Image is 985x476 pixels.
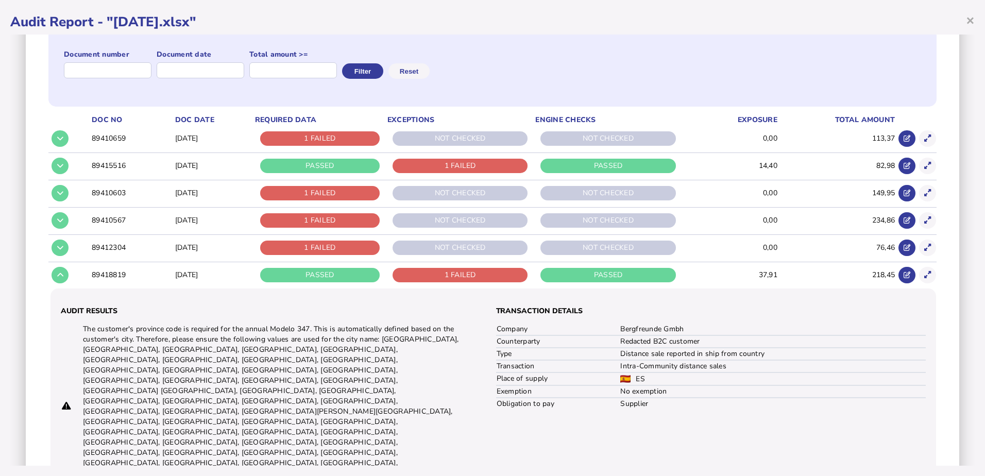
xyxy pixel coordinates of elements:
div: NOT CHECKED [540,213,675,228]
span: × [966,10,975,30]
div: 1 FAILED [260,213,380,228]
button: Filter [342,63,383,79]
span: ES [636,374,645,384]
div: 218,45 [780,270,895,280]
td: 89412304 [90,234,173,261]
h3: Transaction Details [496,306,926,316]
button: Open in advisor [898,130,915,147]
div: NOT CHECKED [393,186,528,200]
div: 37,91 [684,270,777,280]
label: Document number [64,49,151,60]
h3: Audit Results [61,306,491,316]
td: Company [496,324,620,335]
td: Place of supply [496,372,620,385]
div: PASSED [260,268,380,282]
button: Show transaction detail [919,267,936,284]
td: 89410659 [90,126,173,151]
button: Details [52,130,69,147]
button: Details [52,267,69,284]
td: Bergfreunde Gmbh [620,324,926,335]
td: Type [496,348,620,360]
h1: Audit Report - "[DATE].xlsx" [10,13,975,31]
button: Open in advisor [898,158,915,175]
td: Counterparty [496,335,620,348]
td: 89410603 [90,180,173,206]
th: Doc Date [173,114,253,126]
button: Show transaction detail [919,185,936,202]
div: 1 FAILED [260,186,380,200]
th: Exceptions [385,114,533,126]
button: Details [52,185,69,202]
td: 89418819 [90,262,173,288]
td: [DATE] [173,180,253,206]
td: 89410567 [90,207,173,233]
td: Redacted B2C customer [620,335,926,348]
button: Show transaction detail [919,212,936,229]
div: Total amount [780,115,895,125]
td: [DATE] [173,262,253,288]
div: NOT CHECKED [393,241,528,255]
th: Required data [253,114,385,126]
div: 1 FAILED [260,241,380,255]
td: Transaction [496,360,620,372]
td: Supplier [620,398,926,410]
button: Open in advisor [898,185,915,202]
div: PASSED [540,159,675,173]
td: [DATE] [173,207,253,233]
td: [DATE] [173,234,253,261]
th: Engine checks [533,114,681,126]
button: Details [52,158,69,175]
div: NOT CHECKED [540,186,675,200]
div: Exposure [684,115,777,125]
div: 14,40 [684,161,777,171]
button: Reset [388,63,430,79]
td: No exemption [620,385,926,398]
div: 0,00 [684,188,777,198]
button: Open in advisor [898,267,915,284]
div: 1 FAILED [393,268,528,282]
td: Distance sale reported in ship from country [620,348,926,360]
div: 0,00 [684,133,777,144]
div: NOT CHECKED [393,131,528,146]
td: Intra-Community distance sales [620,360,926,372]
i: Failed exception check [62,406,71,406]
div: NOT CHECKED [393,213,528,228]
div: 76,46 [780,243,895,253]
button: Details [52,240,69,257]
th: Doc No [90,114,173,126]
div: PASSED [260,159,380,173]
div: 149,95 [780,188,895,198]
div: 82,98 [780,161,895,171]
img: ES flag [620,375,631,383]
div: PASSED [540,268,675,282]
td: [DATE] [173,126,253,151]
button: Details [52,212,69,229]
div: 0,00 [684,243,777,253]
button: Show transaction detail [919,158,936,175]
div: 234,86 [780,215,895,226]
td: Exemption [496,385,620,398]
td: [DATE] [173,152,253,179]
div: NOT CHECKED [540,241,675,255]
td: 89415516 [90,152,173,179]
td: Obligation to pay [496,398,620,410]
div: 0,00 [684,215,777,226]
button: Open in advisor [898,212,915,229]
button: Show transaction detail [919,130,936,147]
label: Document date [157,49,244,60]
div: NOT CHECKED [540,131,675,146]
div: 1 FAILED [393,159,528,173]
label: Total amount >= [249,49,337,60]
button: Open in advisor [898,240,915,257]
div: 113,37 [780,133,895,144]
button: Show transaction detail [919,240,936,257]
div: 1 FAILED [260,131,380,146]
